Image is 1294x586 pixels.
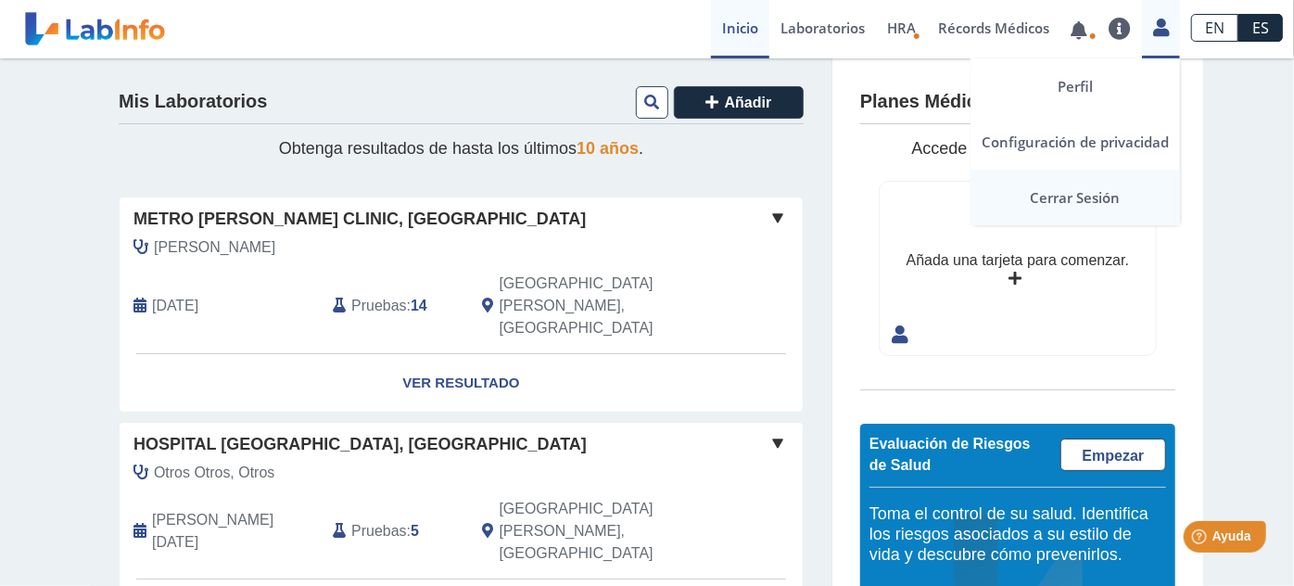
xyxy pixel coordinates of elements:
[674,86,804,119] button: Añadir
[907,249,1129,272] div: Añada una tarjeta para comenzar.
[1238,14,1283,42] a: ES
[869,436,1031,474] span: Evaluación de Riesgos de Salud
[1191,14,1238,42] a: EN
[1060,439,1166,471] a: Empezar
[152,295,198,317] span: 2025-09-29
[500,498,704,565] span: San Juan, PR
[154,236,275,259] span: Conaway Lanuza, Ralph
[154,462,274,484] span: Otros Otros, Otros
[351,295,406,317] span: Pruebas
[1083,448,1145,464] span: Empezar
[911,139,1123,158] span: Accede y maneja sus planes
[120,354,803,413] a: Ver Resultado
[970,114,1180,170] a: Configuración de privacidad
[351,520,406,542] span: Pruebas
[279,139,643,158] span: Obtenga resultados de hasta los últimos .
[869,504,1166,565] h5: Toma el control de su salud. Identifica los riesgos asociados a su estilo de vida y descubre cómo...
[411,298,427,313] b: 14
[725,95,772,110] span: Añadir
[319,498,468,565] div: :
[133,207,586,232] span: Metro [PERSON_NAME] Clinic, [GEOGRAPHIC_DATA]
[119,91,267,113] h4: Mis Laboratorios
[887,19,916,37] span: HRA
[411,523,419,539] b: 5
[1129,514,1274,566] iframe: Help widget launcher
[319,273,468,339] div: :
[970,58,1180,114] a: Perfil
[152,509,319,554] span: 2025-01-13
[133,432,587,457] span: Hospital [GEOGRAPHIC_DATA], [GEOGRAPHIC_DATA]
[860,91,998,113] h4: Planes Médicos
[970,170,1180,225] a: Cerrar Sesión
[500,273,704,339] span: San Juan, PR
[577,139,639,158] span: 10 años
